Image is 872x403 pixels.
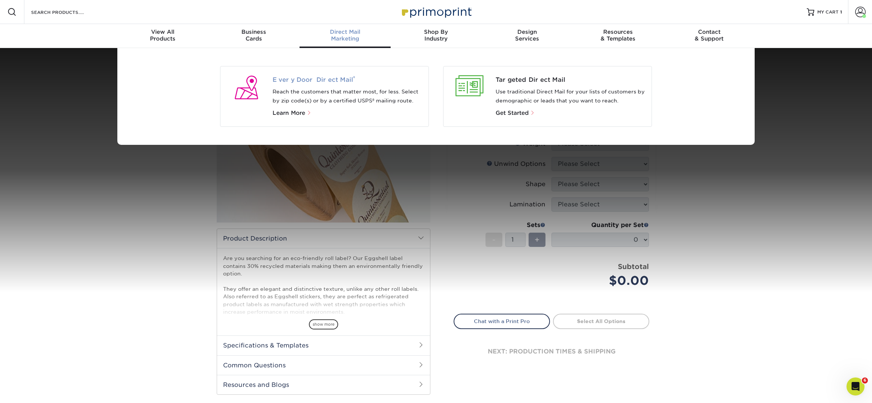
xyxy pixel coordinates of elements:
[217,375,430,394] h2: Resources and Blogs
[309,319,338,329] span: show more
[572,29,664,42] div: & Templates
[117,24,208,48] a: View AllProducts
[481,24,572,48] a: DesignServices
[553,314,649,329] a: Select All Options
[399,4,473,20] img: Primoprint
[208,29,300,42] div: Cards
[454,314,550,329] a: Chat with a Print Pro
[208,24,300,48] a: BusinessCards
[862,377,868,383] span: 6
[840,9,842,15] span: 1
[572,29,664,35] span: Resources
[217,355,430,375] h2: Common Questions
[30,8,103,17] input: SEARCH PRODUCTS.....
[496,110,529,116] span: Get Started
[117,29,208,35] span: View All
[847,377,865,395] iframe: Intercom live chat
[300,24,391,48] a: Direct MailMarketing
[300,29,391,42] div: Marketing
[496,87,646,105] p: Use traditional Direct Mail for your lists of customers by demographic or leads that you want to ...
[454,329,649,374] div: next: production times & shipping
[481,29,572,35] span: Design
[117,29,208,42] div: Products
[208,29,300,35] span: Business
[664,29,755,35] span: Contact
[664,24,755,48] a: Contact& Support
[817,9,839,15] span: MY CART
[391,29,482,35] span: Shop By
[391,24,482,48] a: Shop ByIndustry
[572,24,664,48] a: Resources& Templates
[496,110,535,116] a: Get Started
[353,75,355,81] sup: ®
[217,335,430,355] h2: Specifications & Templates
[300,29,391,35] span: Direct Mail
[496,75,646,84] a: Targeted Direct Mail
[2,380,64,400] iframe: Google Customer Reviews
[391,29,482,42] div: Industry
[664,29,755,42] div: & Support
[273,87,423,105] p: Reach the customers that matter most, for less. Select by zip code(s) or by a certified USPS® mai...
[481,29,572,42] div: Services
[273,110,305,116] span: Learn More
[273,75,423,84] span: Every Door Direct Mail
[273,110,315,116] a: Learn More
[273,75,423,84] a: Every Door Direct Mail®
